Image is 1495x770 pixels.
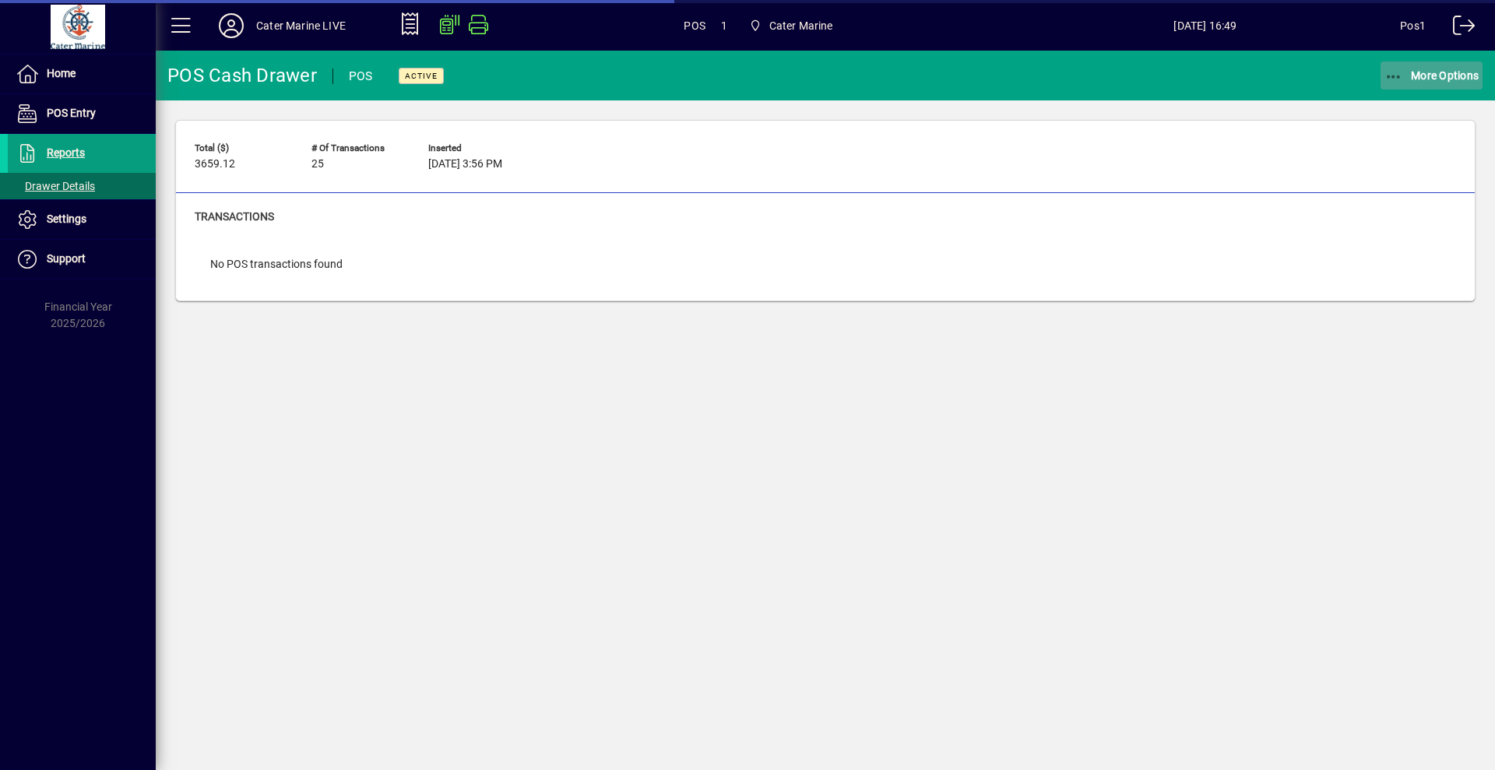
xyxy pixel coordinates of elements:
span: More Options [1384,69,1479,82]
a: Settings [8,200,156,239]
span: Home [47,67,76,79]
span: # of Transactions [311,143,405,153]
span: Drawer Details [16,180,95,192]
div: Pos1 [1400,13,1426,38]
span: Reports [47,146,85,159]
span: [DATE] 3:56 PM [428,158,502,171]
div: POS [349,64,373,89]
span: POS [684,13,705,38]
span: POS Entry [47,107,96,119]
div: Cater Marine LIVE [256,13,346,38]
span: Inserted [428,143,522,153]
a: Logout [1441,3,1476,54]
a: Drawer Details [8,173,156,199]
span: 1 [721,13,727,38]
a: Home [8,54,156,93]
a: Support [8,240,156,279]
span: Transactions [195,210,274,223]
span: Cater Marine [743,12,839,40]
a: POS Entry [8,94,156,133]
span: Cater Marine [769,13,833,38]
span: [DATE] 16:49 [1011,13,1401,38]
span: Total ($) [195,143,288,153]
button: Profile [206,12,256,40]
span: 25 [311,158,324,171]
span: Settings [47,213,86,225]
div: No POS transactions found [195,241,358,288]
button: More Options [1381,62,1483,90]
span: Support [47,252,86,265]
span: Active [405,71,438,81]
div: POS Cash Drawer [167,63,317,88]
span: 3659.12 [195,158,235,171]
